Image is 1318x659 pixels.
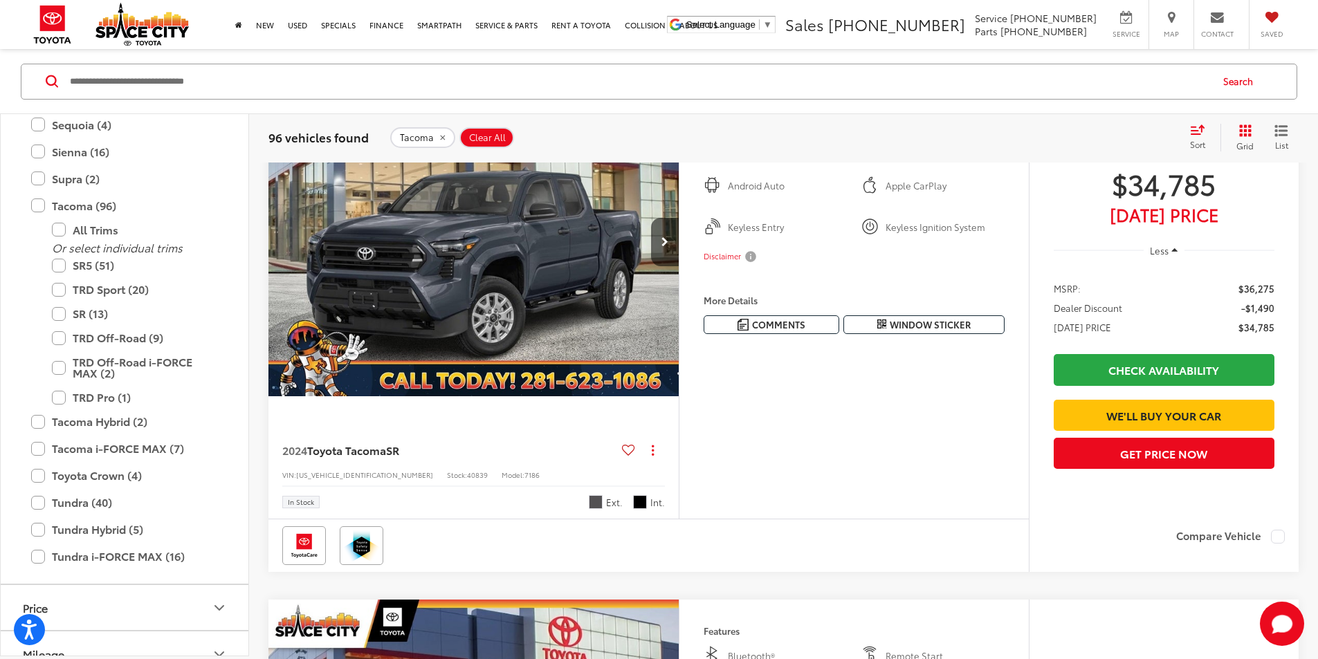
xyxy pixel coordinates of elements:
label: TRD Off-Road (9) [52,326,218,350]
span: Sort [1190,138,1205,150]
span: [DATE] PRICE [1054,320,1111,334]
span: 96 vehicles found [268,128,369,145]
span: List [1274,138,1288,150]
label: Tundra (40) [31,490,218,514]
span: Keyless Ignition System [886,221,1005,234]
a: Select Language​ [686,19,772,30]
img: Comments [738,319,749,331]
label: Sequoia (4) [31,112,218,136]
span: Map [1156,29,1187,39]
a: 2024Toyota TacomaSR [282,443,616,458]
span: 40839 [467,470,488,480]
span: Black [633,495,647,509]
label: Supra (2) [31,166,218,190]
i: Or select individual trims [52,239,183,254]
h4: More Details [704,295,1005,305]
span: ▼ [763,19,772,30]
span: Apple CarPlay [886,179,1005,193]
label: Tacoma Hybrid (2) [31,409,218,434]
label: SR (13) [52,301,218,326]
span: Model: [502,470,524,480]
input: Search by Make, Model, or Keyword [68,64,1210,98]
a: Check Availability [1054,354,1274,385]
button: Select sort value [1183,123,1220,151]
span: Window Sticker [890,318,971,331]
label: Tacoma (96) [31,193,218,217]
label: Sienna (16) [31,139,218,163]
button: Window Sticker [843,315,1005,334]
i: Window Sticker [877,319,886,330]
span: -$1,490 [1241,301,1274,315]
span: VIN: [282,470,296,480]
span: Contact [1201,29,1234,39]
img: Toyota Safety Sense [342,529,381,562]
button: Actions [641,438,665,462]
span: [PHONE_NUMBER] [1000,24,1087,38]
span: Service [1110,29,1142,39]
label: TRD Pro (1) [52,385,218,409]
span: Disclaimer [704,251,741,262]
button: Next image [651,218,679,266]
button: Less [1144,239,1185,263]
div: Price [211,599,228,615]
div: Price [23,601,48,614]
a: 2024 Toyota Tacoma SR2024 Toyota Tacoma SR2024 Toyota Tacoma SR2024 Toyota Tacoma SR [268,89,680,397]
span: ​ [759,19,760,30]
span: MSRP: [1054,281,1081,295]
label: Tundra Hybrid (5) [31,517,218,541]
span: 7186 [524,470,540,480]
button: Search [1210,64,1273,98]
button: PricePrice [1,585,250,630]
span: Saved [1256,29,1287,39]
label: All Trims [52,217,218,241]
button: Grid View [1220,123,1264,151]
span: Ext. [606,496,623,509]
button: remove Tacoma [390,127,455,147]
span: Parts [975,24,998,38]
span: Select Language [686,19,756,30]
span: [US_VEHICLE_IDENTIFICATION_NUMBER] [296,470,433,480]
span: Less [1150,244,1169,257]
button: Toggle Chat Window [1260,602,1304,646]
img: Space City Toyota [95,3,189,46]
span: Service [975,11,1007,25]
label: Tundra i-FORCE MAX (16) [31,544,218,568]
span: [PHONE_NUMBER] [828,13,965,35]
span: Dealer Discount [1054,301,1122,315]
span: In Stock [288,499,314,505]
div: 2024 Toyota Tacoma SR 0 [268,89,680,397]
a: We'll Buy Your Car [1054,400,1274,431]
button: Get Price Now [1054,438,1274,469]
span: 2024 [282,442,307,458]
span: [DATE] Price [1054,207,1274,221]
span: [PHONE_NUMBER] [1010,11,1097,25]
label: Toyota Crown (4) [31,463,218,488]
label: Tacoma i-FORCE MAX (7) [31,436,218,461]
span: Comments [752,318,805,331]
button: Comments [704,315,839,334]
button: Clear All [459,127,514,147]
svg: Start Chat [1260,602,1304,646]
span: $34,785 [1054,166,1274,201]
img: 2024 Toyota Tacoma SR [268,89,680,398]
span: Int. [650,496,665,509]
span: Sales [785,13,824,35]
span: dropdown dots [652,445,654,456]
button: List View [1264,123,1299,151]
span: Android Auto [728,179,847,193]
label: TRD Sport (20) [52,277,218,301]
label: TRD Off-Road i-FORCE MAX (2) [52,350,218,385]
span: $34,785 [1238,320,1274,334]
span: SR [386,442,399,458]
span: Keyless Entry [728,221,847,234]
span: Grid [1236,139,1254,151]
span: $36,275 [1238,281,1274,295]
span: Tacoma [400,131,434,142]
button: Disclaimer [704,242,759,271]
label: Compare Vehicle [1176,530,1285,544]
span: Clear All [469,131,506,142]
span: Underground [589,495,603,509]
h4: Features [704,626,1005,635]
span: Stock: [447,470,467,480]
